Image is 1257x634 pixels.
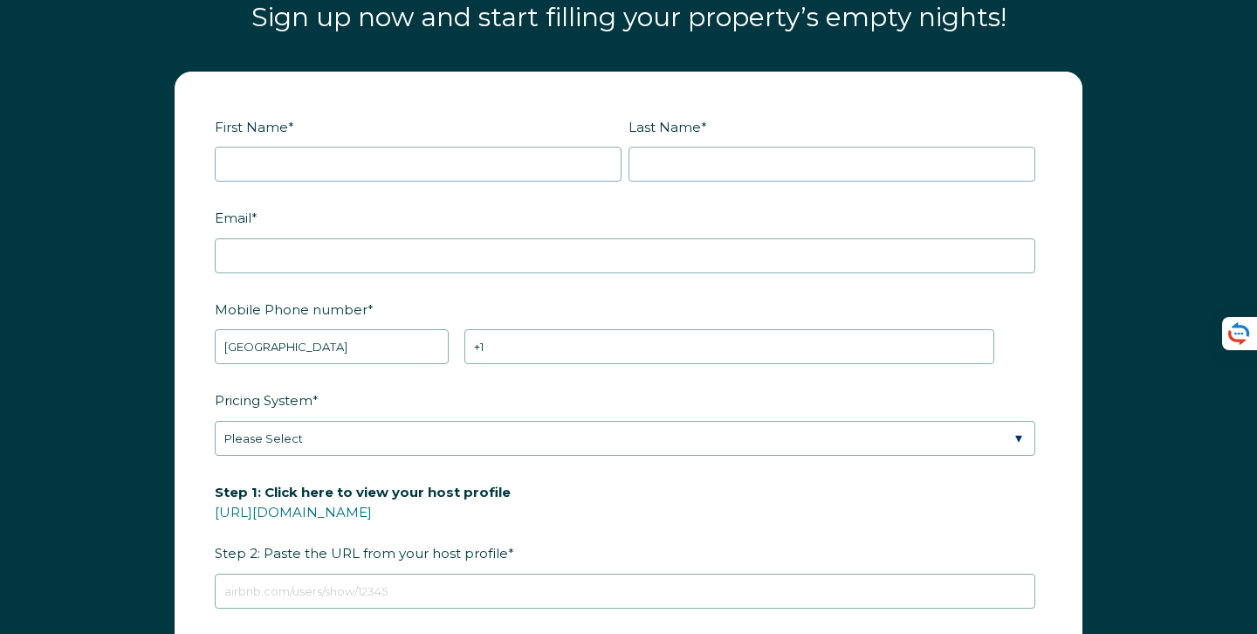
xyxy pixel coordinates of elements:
span: Mobile Phone number [215,296,367,323]
span: Last Name [628,114,701,141]
span: Sign up now and start filling your property’s empty nights! [251,1,1006,33]
span: Step 2: Paste the URL from your host profile [215,479,511,567]
a: [URL][DOMAIN_NAME] [215,504,372,520]
span: Email [215,204,251,231]
span: Pricing System [215,387,313,414]
input: airbnb.com/users/show/12345 [215,574,1035,609]
span: Step 1: Click here to view your host profile [215,479,511,506]
span: First Name [215,114,288,141]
